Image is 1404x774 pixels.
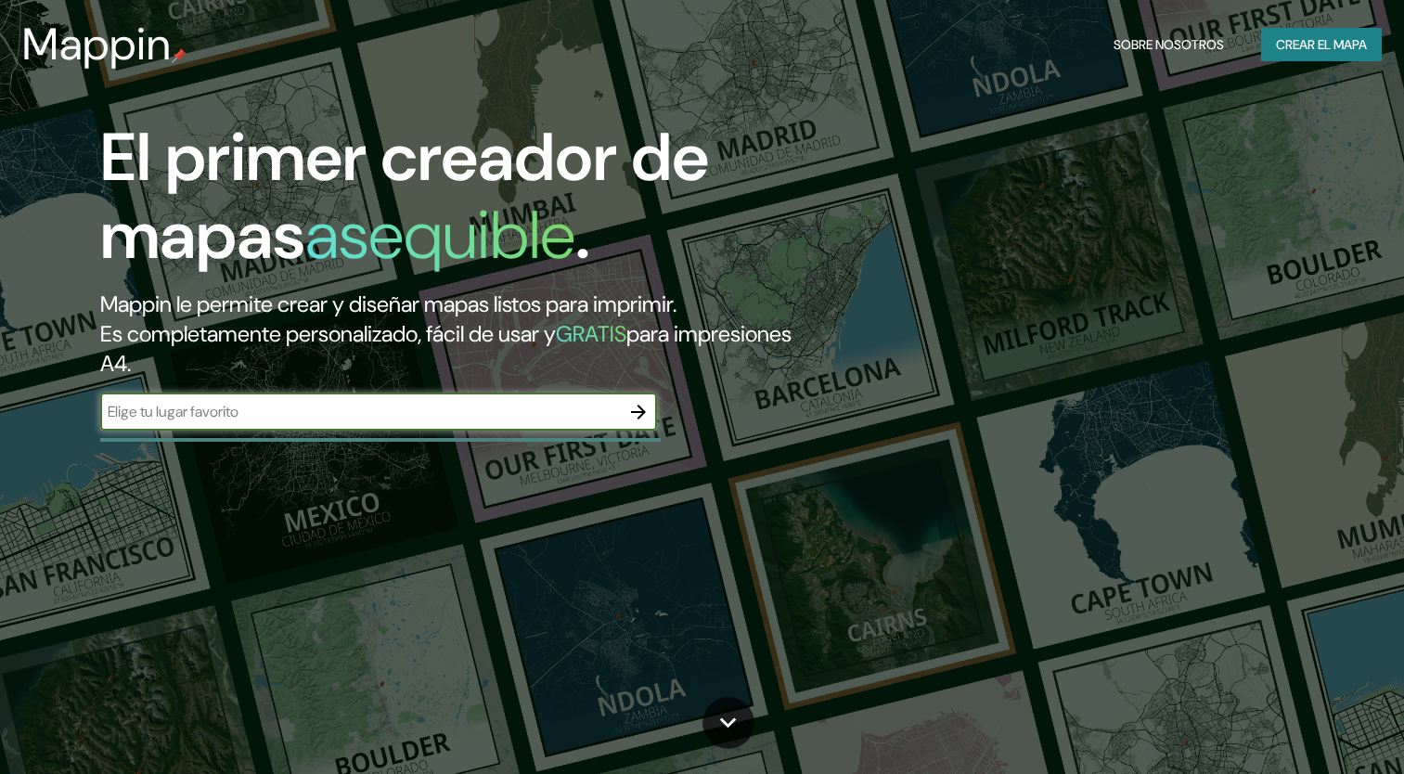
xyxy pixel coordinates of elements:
button: Sobre nosotros [1106,28,1231,62]
h1: El primer creador de mapas . [100,119,803,290]
h1: asequible [305,192,575,278]
h5: GRATIS [556,319,626,348]
font: Sobre nosotros [1114,33,1224,57]
h2: Mappin le permite crear y diseñar mapas listos para imprimir. Es completamente personalizado, fác... [100,290,803,379]
font: Crear el mapa [1276,33,1367,57]
button: Crear el mapa [1261,28,1382,62]
h3: Mappin [22,19,172,71]
img: mappin-pin [172,48,187,63]
input: Elige tu lugar favorito [100,401,620,422]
